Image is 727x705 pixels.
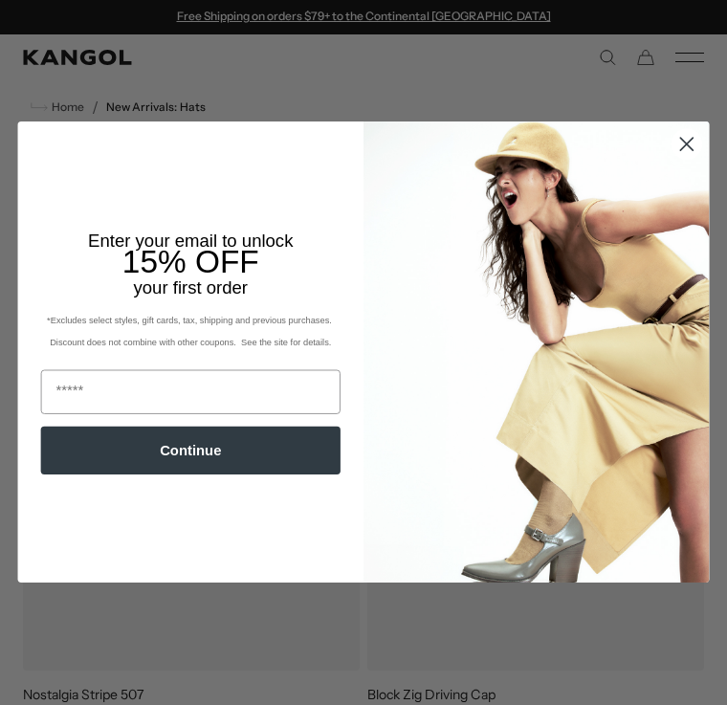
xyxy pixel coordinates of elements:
[41,370,341,414] input: Email
[47,316,334,346] span: *Excludes select styles, gift cards, tax, shipping and previous purchases. Discount does not comb...
[363,121,709,583] img: 93be19ad-e773-4382-80b9-c9d740c9197f.jpeg
[41,427,341,474] button: Continue
[672,129,702,160] button: Close dialog
[88,231,293,250] span: Enter your email to unlock
[134,277,249,297] span: your first order
[122,243,259,279] span: 15% OFF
